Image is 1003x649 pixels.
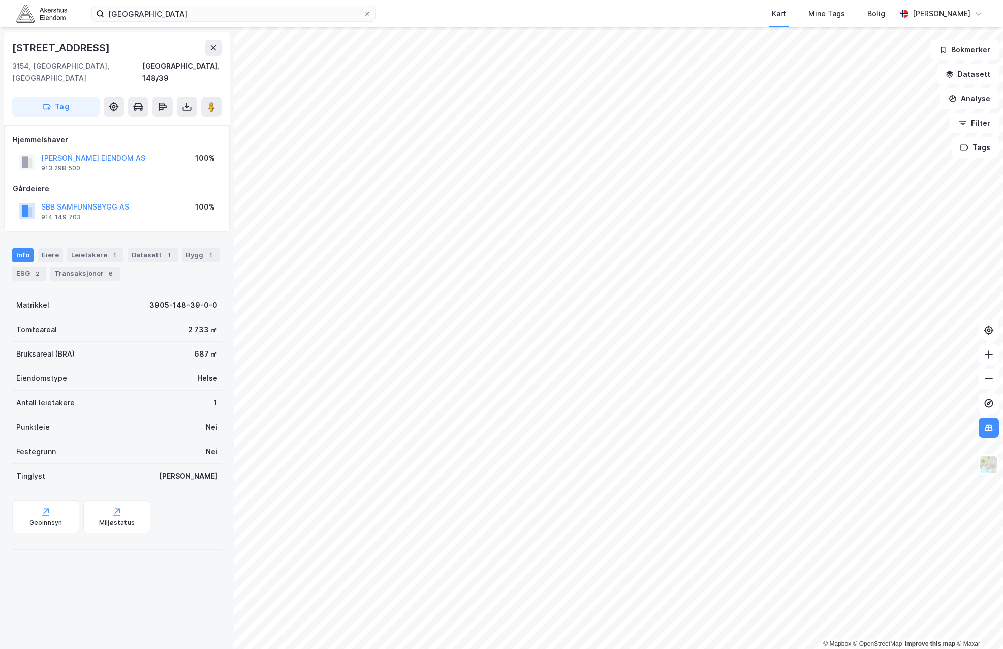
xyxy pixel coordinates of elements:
div: [PERSON_NAME] [159,470,217,482]
div: 1 [164,250,174,260]
div: 2 [32,269,42,279]
div: Tinglyst [16,470,45,482]
img: akershus-eiendom-logo.9091f326c980b4bce74ccdd9f866810c.svg [16,5,67,22]
button: Bokmerker [930,40,999,60]
div: Datasett [128,248,178,262]
div: Kart [772,8,786,20]
div: Gårdeiere [13,183,221,195]
div: 2 733 ㎡ [188,323,217,336]
div: Nei [206,446,217,458]
div: Info [12,248,34,262]
div: 3905-148-39-0-0 [149,299,217,311]
div: Miljøstatus [99,519,135,527]
div: 6 [106,269,116,279]
button: Datasett [937,64,999,84]
div: Leietakere [67,248,123,262]
div: Hjemmelshaver [13,134,221,146]
button: Analyse [940,88,999,109]
button: Filter [950,113,999,133]
a: Improve this map [905,640,955,647]
a: OpenStreetMap [853,640,902,647]
div: Nei [206,421,217,433]
div: [STREET_ADDRESS] [12,40,112,56]
div: Tomteareal [16,323,57,336]
div: Geoinnsyn [29,519,62,527]
button: Tags [952,137,999,158]
div: 100% [195,201,215,213]
div: Bolig [867,8,885,20]
div: Punktleie [16,421,50,433]
input: Søk på adresse, matrikkel, gårdeiere, leietakere eller personer [104,6,363,21]
div: Helse [197,372,217,385]
div: 914 149 703 [41,213,81,221]
div: 100% [195,152,215,164]
div: Eiendomstype [16,372,67,385]
div: Mine Tags [808,8,845,20]
div: 687 ㎡ [194,348,217,360]
div: 1 [214,397,217,409]
div: Transaksjoner [50,267,120,281]
div: Eiere [38,248,63,262]
div: [GEOGRAPHIC_DATA], 148/39 [142,60,222,84]
div: Antall leietakere [16,397,75,409]
div: Bruksareal (BRA) [16,348,75,360]
a: Mapbox [823,640,851,647]
div: 3154, [GEOGRAPHIC_DATA], [GEOGRAPHIC_DATA] [12,60,142,84]
div: Festegrunn [16,446,56,458]
div: ESG [12,267,46,281]
iframe: Chat Widget [952,600,1003,649]
div: 1 [109,250,119,260]
button: Tag [12,97,100,117]
div: Matrikkel [16,299,49,311]
div: [PERSON_NAME] [913,8,970,20]
div: Kontrollprogram for chat [952,600,1003,649]
div: Bygg [182,248,220,262]
div: 1 [205,250,215,260]
div: 913 298 500 [41,164,80,172]
img: Z [979,455,998,474]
